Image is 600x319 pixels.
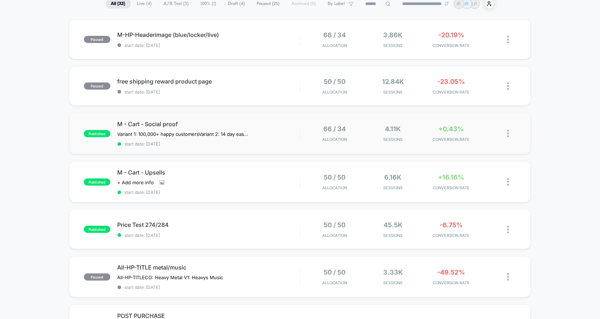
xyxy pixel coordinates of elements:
[118,221,300,228] span: Price Test 274/284
[84,273,110,281] span: paused
[424,137,479,142] span: CONVERSION RATE
[84,178,110,186] span: published
[118,169,300,176] span: M - Cart - Upsells
[507,36,509,43] img: close
[424,90,479,95] span: CONVERSION RATE
[383,268,403,276] span: 3.33k
[118,275,223,280] span: All-HP-TITLECO: Heavy Metal V1: Heavys Music
[444,1,449,6] img: end
[118,78,300,85] span: free shipping reward product page
[322,43,347,48] span: Allocation
[384,221,403,229] span: 45.5k
[324,173,346,181] span: 50 / 50
[118,120,300,128] span: M - Cart - Social proof
[322,233,347,238] span: Allocation
[323,31,346,39] span: 66 / 34
[84,226,110,233] span: published
[322,280,347,285] span: Allocation
[440,221,463,229] span: -6.75%
[438,173,464,181] span: +16.16%
[424,233,479,238] span: CONVERSION RATE
[324,221,346,229] span: 50 / 50
[324,268,346,276] span: 50 / 50
[366,185,420,190] span: Sessions
[457,1,461,6] p: IR
[507,226,509,233] img: close
[322,90,347,95] span: Allocation
[424,43,479,48] span: CONVERSION RATE
[366,137,420,142] span: Sessions
[366,43,420,48] span: Sessions
[366,280,420,285] span: Sessions
[84,36,110,43] span: paused
[366,90,420,95] span: Sessions
[507,130,509,137] img: close
[507,82,509,90] img: close
[437,268,465,276] span: -49.52%
[118,190,300,195] span: start date: [DATE]
[385,125,401,133] span: 4.11k
[323,125,346,133] span: 66 / 34
[84,82,110,90] span: paused
[438,31,464,39] span: -20.19%
[382,78,404,85] span: 12.84k
[118,264,300,271] span: All-HP-TITLE metal/music
[438,125,464,133] span: +0.43%
[118,141,300,147] span: start date: [DATE]
[366,233,420,238] span: Sessions
[328,1,345,6] span: By Label
[118,89,300,95] span: start date: [DATE]
[322,185,347,190] span: Allocation
[424,185,479,190] span: CONVERSION RATE
[84,130,110,137] span: published
[322,137,347,142] span: Allocation
[507,178,509,186] img: close
[118,180,154,185] span: + Add more info
[118,31,300,38] span: M-HP-Headerimage (blue/locker/live)
[437,78,465,85] span: -23.05%
[507,273,509,281] img: close
[472,1,477,6] p: LP
[118,43,300,48] span: start date: [DATE]
[118,285,300,290] span: start date: [DATE]
[118,233,300,238] span: start date: [DATE]
[383,31,403,39] span: 3.86k
[118,131,251,137] span: Variant 1: 100,000+ happy customersVariant 2: 14 day easy returns
[424,280,479,285] span: CONVERSION RATE
[384,173,401,181] span: 6.16k
[465,1,469,6] p: IR
[324,78,346,85] span: 50 / 50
